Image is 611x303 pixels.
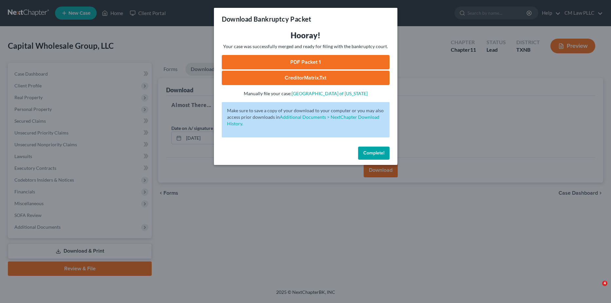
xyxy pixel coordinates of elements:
button: Complete! [358,147,390,160]
p: Your case was successfully merged and ready for filing with the bankruptcy court. [222,43,390,50]
span: Complete! [363,150,384,156]
h3: Download Bankruptcy Packet [222,14,312,24]
p: Make sure to save a copy of your download to your computer or you may also access prior downloads in [227,107,384,127]
h3: Hooray! [222,30,390,41]
iframe: Intercom live chat [589,281,604,296]
a: PDF Packet 1 [222,55,390,69]
a: Additional Documents > NextChapter Download History. [227,114,379,126]
p: Manually file your case: [222,90,390,97]
a: [GEOGRAPHIC_DATA] of [US_STATE] [292,91,368,96]
span: 4 [602,281,607,286]
a: CreditorMatrix.txt [222,71,390,85]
